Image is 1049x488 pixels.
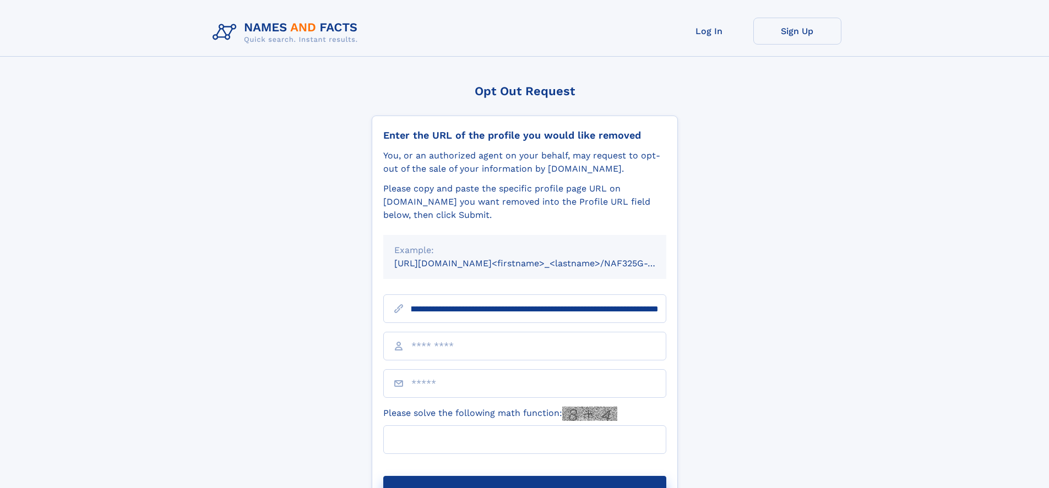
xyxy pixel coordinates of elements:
[394,244,655,257] div: Example:
[383,129,666,141] div: Enter the URL of the profile you would like removed
[665,18,753,45] a: Log In
[372,84,678,98] div: Opt Out Request
[383,182,666,222] div: Please copy and paste the specific profile page URL on [DOMAIN_NAME] you want removed into the Pr...
[394,258,687,268] small: [URL][DOMAIN_NAME]<firstname>_<lastname>/NAF325G-xxxxxxxx
[383,149,666,176] div: You, or an authorized agent on your behalf, may request to opt-out of the sale of your informatio...
[753,18,841,45] a: Sign Up
[208,18,367,47] img: Logo Names and Facts
[383,407,617,421] label: Please solve the following math function:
